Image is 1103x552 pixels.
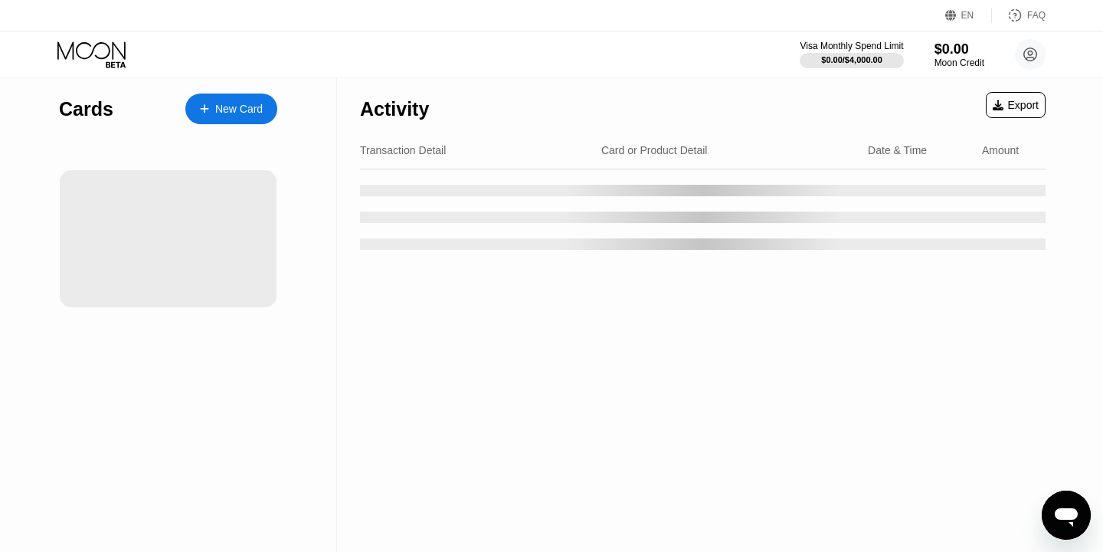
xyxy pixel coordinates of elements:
div: Export [986,92,1046,118]
div: Activity [360,98,429,120]
div: New Card [185,94,277,124]
div: FAQ [1027,10,1046,21]
div: FAQ [992,8,1046,23]
div: EN [945,8,992,23]
div: EN [961,10,974,21]
div: Visa Monthly Spend Limit [800,41,903,51]
div: Moon Credit [934,58,984,68]
div: Export [993,99,1039,111]
div: Transaction Detail [360,144,446,156]
iframe: Button to launch messaging window [1042,491,1091,540]
div: Card or Product Detail [601,144,708,156]
div: Cards [59,98,113,120]
div: Amount [982,144,1019,156]
div: $0.00 / $4,000.00 [821,55,882,64]
div: New Card [215,103,263,116]
div: $0.00Moon Credit [934,41,984,68]
div: Visa Monthly Spend Limit$0.00/$4,000.00 [800,41,903,68]
div: $0.00 [934,41,984,58]
div: Date & Time [868,144,927,156]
